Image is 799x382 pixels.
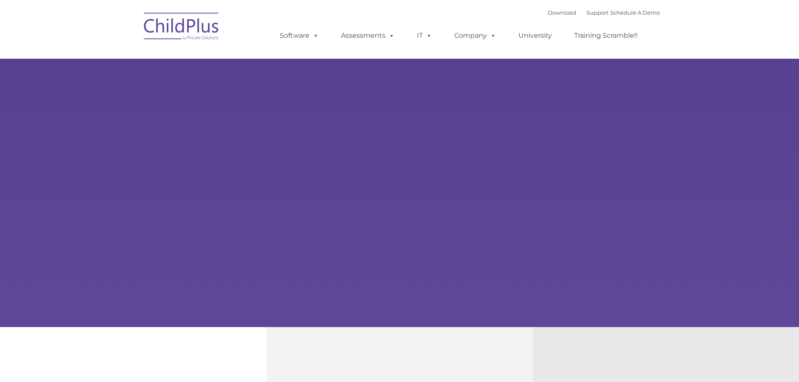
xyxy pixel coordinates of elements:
[566,27,646,44] a: Training Scramble!!
[409,27,440,44] a: IT
[586,9,609,16] a: Support
[271,27,327,44] a: Software
[446,27,505,44] a: Company
[140,7,224,49] img: ChildPlus by Procare Solutions
[333,27,403,44] a: Assessments
[548,9,660,16] font: |
[610,9,660,16] a: Schedule A Demo
[548,9,576,16] a: Download
[510,27,560,44] a: University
